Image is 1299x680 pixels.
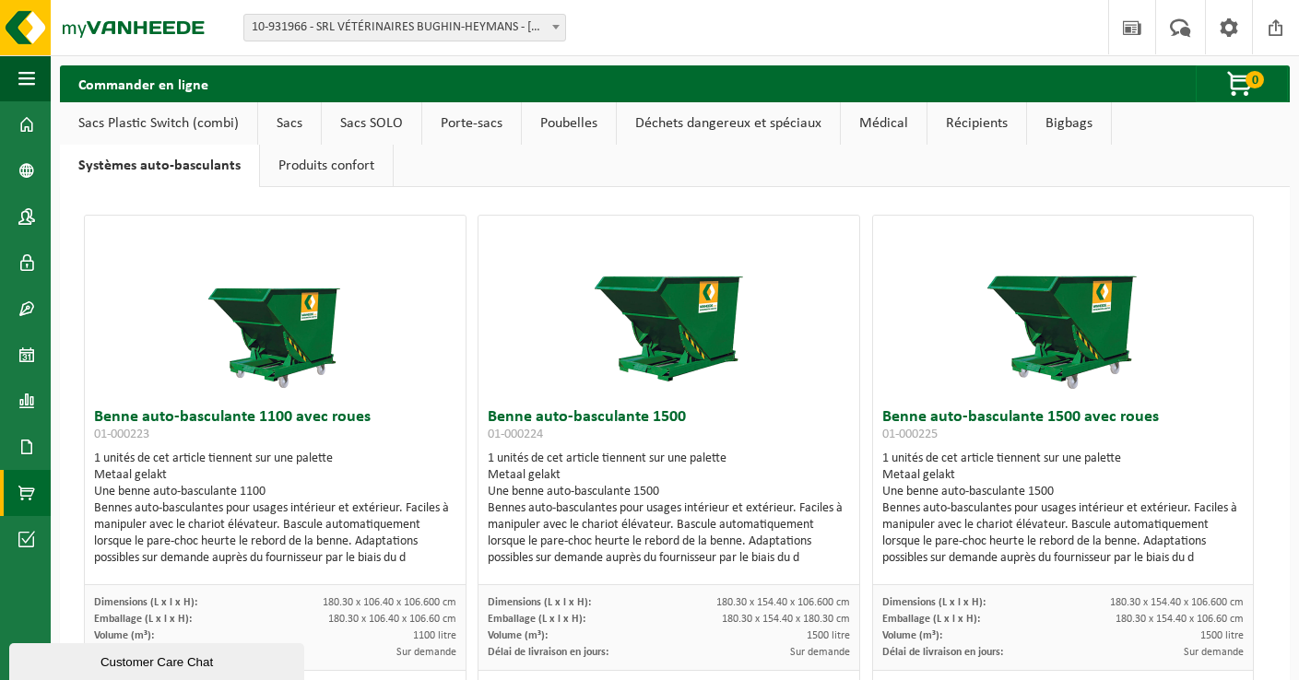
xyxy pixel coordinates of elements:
[413,630,456,641] span: 1100 litre
[882,647,1003,658] span: Délai de livraison en jours:
[422,102,521,145] a: Porte-sacs
[1027,102,1111,145] a: Bigbags
[94,409,455,446] h3: Benne auto-basculante 1100 avec roues
[488,614,585,625] span: Emballage (L x l x H):
[790,647,850,658] span: Sur demande
[882,597,986,608] span: Dimensions (L x l x H):
[577,216,762,400] img: 01-000224
[94,428,149,441] span: 01-000223
[94,451,455,567] div: 1 unités de cet article tiennent sur une palette
[94,500,455,567] div: Bennes auto-basculantes pour usages intérieur et extérieur. Faciles à manipuler avec le chariot é...
[882,500,1244,567] div: Bennes auto-basculantes pour usages intérieur et extérieur. Faciles à manipuler avec le chariot é...
[488,451,849,567] div: 1 unités de cet article tiennent sur une palette
[94,614,192,625] span: Emballage (L x l x H):
[488,484,849,500] div: Une benne auto-basculante 1500
[1246,71,1264,88] span: 0
[488,630,548,641] span: Volume (m³):
[841,102,927,145] a: Médical
[9,639,308,680] iframe: chat widget
[488,597,591,608] span: Dimensions (L x l x H):
[882,467,1244,484] div: Metaal gelakt
[807,630,850,641] span: 1500 litre
[183,216,368,400] img: 01-000223
[322,102,421,145] a: Sacs SOLO
[1110,597,1244,608] span: 180.30 x 154.40 x 106.600 cm
[522,102,616,145] a: Poubelles
[1200,630,1244,641] span: 1500 litre
[488,500,849,567] div: Bennes auto-basculantes pour usages intérieur et extérieur. Faciles à manipuler avec le chariot é...
[94,630,154,641] span: Volume (m³):
[971,216,1155,400] img: 01-000225
[60,102,257,145] a: Sacs Plastic Switch (combi)
[60,65,227,101] h2: Commander en ligne
[94,467,455,484] div: Metaal gelakt
[60,145,259,187] a: Systèmes auto-basculants
[244,15,565,41] span: 10-931966 - SRL VÉTÉRINAIRES BUGHIN-HEYMANS - MERBES-LE-CHÂTEAU
[323,597,456,608] span: 180.30 x 106.40 x 106.600 cm
[1196,65,1288,102] button: 0
[716,597,850,608] span: 180.30 x 154.40 x 106.600 cm
[488,647,608,658] span: Délai de livraison en jours:
[488,428,543,441] span: 01-000224
[617,102,840,145] a: Déchets dangereux et spéciaux
[488,409,849,446] h3: Benne auto-basculante 1500
[260,145,393,187] a: Produits confort
[488,467,849,484] div: Metaal gelakt
[882,484,1244,500] div: Une benne auto-basculante 1500
[882,428,938,441] span: 01-000225
[927,102,1026,145] a: Récipients
[882,614,980,625] span: Emballage (L x l x H):
[882,409,1244,446] h3: Benne auto-basculante 1500 avec roues
[328,614,456,625] span: 180.30 x 106.40 x 106.60 cm
[94,484,455,500] div: Une benne auto-basculante 1100
[396,647,456,658] span: Sur demande
[882,630,942,641] span: Volume (m³):
[243,14,566,41] span: 10-931966 - SRL VÉTÉRINAIRES BUGHIN-HEYMANS - MERBES-LE-CHÂTEAU
[722,614,850,625] span: 180.30 x 154.40 x 180.30 cm
[1184,647,1244,658] span: Sur demande
[1116,614,1244,625] span: 180.30 x 154.40 x 106.60 cm
[882,451,1244,567] div: 1 unités de cet article tiennent sur une palette
[94,597,197,608] span: Dimensions (L x l x H):
[258,102,321,145] a: Sacs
